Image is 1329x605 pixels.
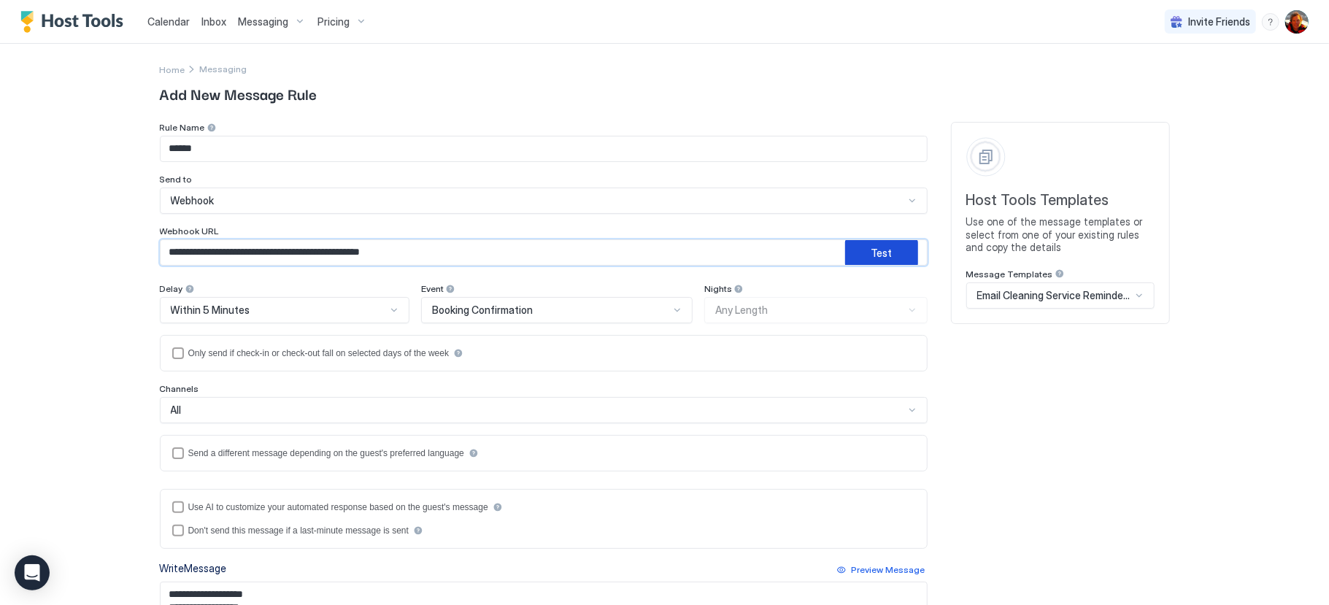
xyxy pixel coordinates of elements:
span: Use one of the message templates or select from one of your existing rules and copy the details [966,215,1155,254]
button: Test [845,239,918,266]
div: Open Intercom Messenger [15,555,50,590]
div: Write Message [160,560,227,576]
div: languagesEnabled [172,447,915,459]
div: Only send if check-in or check-out fall on selected days of the week [188,348,450,358]
span: Inbox [201,15,226,28]
span: Email Cleaning Service Reminder Template [977,289,1131,302]
span: Messaging [200,63,247,74]
span: Invite Friends [1188,15,1250,28]
span: Nights [704,283,732,294]
div: Don't send this message if a last-minute message is sent [188,525,409,536]
div: Use AI to customize your automated response based on the guest's message [188,502,488,512]
span: Home [160,64,185,75]
div: User profile [1285,10,1309,34]
input: Input Field [161,240,845,265]
a: Inbox [201,14,226,29]
a: Calendar [147,14,190,29]
div: Test [871,245,892,261]
span: Event [421,283,444,294]
span: Within 5 Minutes [171,304,250,317]
span: Channels [160,383,199,394]
span: All [171,404,182,417]
div: useAI [172,501,915,513]
span: Booking Confirmation [432,304,533,317]
span: Webhook URL [160,226,219,236]
span: Message Templates [966,269,1053,280]
a: Host Tools Logo [20,11,130,33]
span: Rule Name [160,122,205,133]
span: Host Tools Templates [966,191,1155,209]
span: Calendar [147,15,190,28]
span: Messaging [238,15,288,28]
div: Send a different message depending on the guest's preferred language [188,448,464,458]
a: Home [160,61,185,77]
input: Input Field [161,136,927,161]
div: isLimited [172,347,915,359]
div: disableIfLastMinute [172,525,915,536]
div: menu [1262,13,1279,31]
span: Pricing [317,15,350,28]
span: Webhook [171,194,215,207]
div: Breadcrumb [200,63,247,74]
span: Send to [160,174,193,185]
div: Preview Message [852,563,925,577]
div: Breadcrumb [160,61,185,77]
button: Preview Message [835,561,928,579]
span: Add New Message Rule [160,82,1170,104]
span: Delay [160,283,183,294]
